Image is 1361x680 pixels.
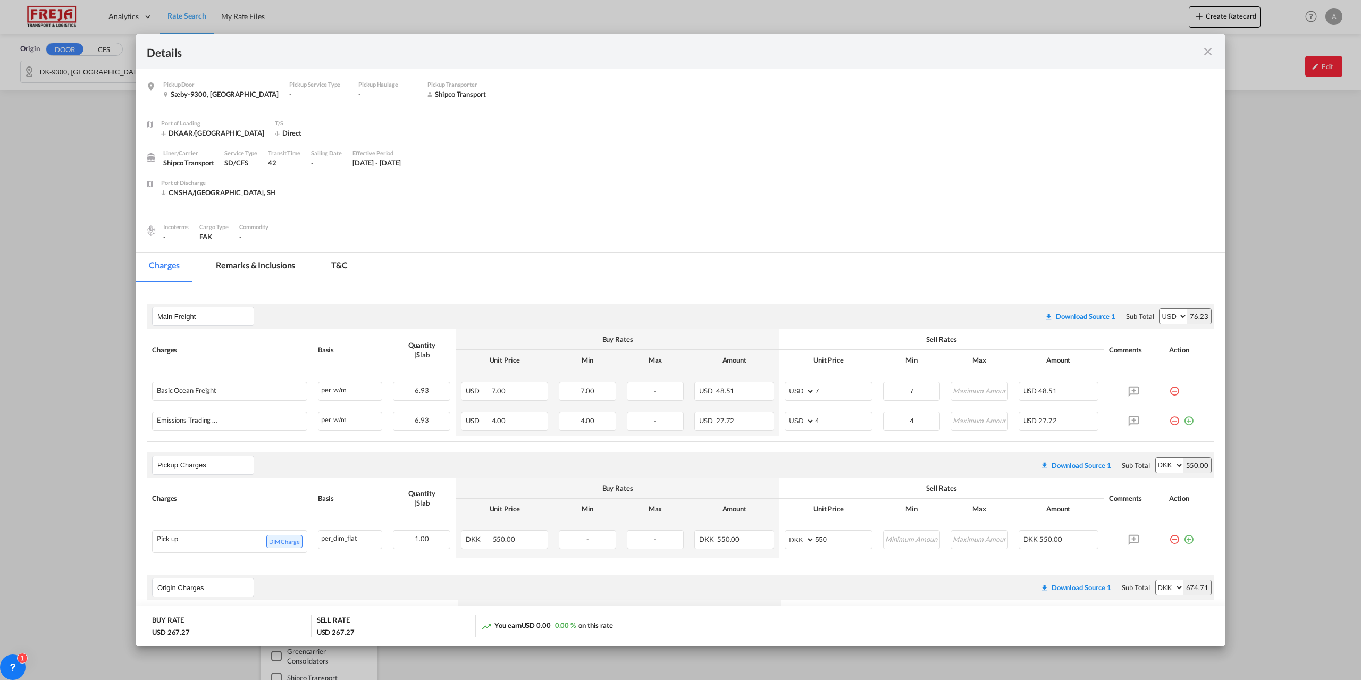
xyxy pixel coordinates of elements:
div: Effective Period [352,148,401,158]
div: Sub Total [1126,312,1154,321]
div: Basis [318,345,383,355]
th: Max [621,499,690,519]
md-icon: icon-download [1040,461,1049,469]
div: You earn on this rate [481,620,613,632]
div: Shipco Transport [427,89,486,99]
input: Minimum Amount [884,531,940,547]
div: 550.00 [1183,458,1211,473]
div: DKAAR/Aarhus [161,128,264,138]
div: Download Source 1 [1052,461,1111,469]
div: Port of Loading [161,119,264,128]
span: - [654,535,657,543]
span: USD 0.00 [522,621,551,629]
div: per_w/m [318,382,382,396]
div: T/S [275,119,360,128]
div: BUY RATE [152,615,184,627]
th: Unit Price [779,350,877,371]
input: 7 [815,382,871,398]
md-tab-item: Remarks & Inclusions [203,253,308,282]
input: Leg Name [157,580,254,595]
div: Quantity | Slab [393,340,450,359]
span: USD [466,387,490,395]
th: Amount [689,350,779,371]
span: - [654,387,657,395]
div: Download original source rate sheet [1040,461,1111,469]
span: 48.51 [1038,387,1057,395]
input: Maximum Amount [952,412,1007,428]
div: per_dim_flat [318,531,382,544]
th: Unit Price [779,499,877,519]
th: Amount [689,499,779,519]
button: Download original source rate sheet [1035,456,1116,475]
div: Service Type [224,148,257,158]
span: 0.00 % [555,621,576,629]
span: USD [699,416,715,425]
div: Pickup Haulage [358,80,417,89]
th: Max [945,350,1013,371]
input: Leg Name [157,457,254,473]
button: Download original source rate sheet [1035,578,1116,597]
div: Sub Total [1122,460,1149,470]
div: Download original source rate sheet [1040,583,1111,592]
th: Min [878,499,946,519]
input: Leg Name [157,308,254,324]
th: Amount [1013,350,1104,371]
div: Pickup Transporter [427,80,486,89]
md-icon: icon-minus-circle-outline red-400-fg pt-7 [1169,412,1180,422]
span: DKK [466,535,491,543]
span: USD [466,416,490,425]
div: Pickup Service Type [289,80,348,89]
div: Sell Rates [785,334,1098,344]
input: Maximum Amount [952,531,1007,547]
div: per_w/m [318,412,382,425]
div: Pick up [157,535,178,548]
span: 27.72 [1038,416,1057,425]
div: Sell Rates [785,483,1098,493]
div: CNSHA/Shanghai, SH [161,188,275,197]
span: - [239,232,242,241]
span: - [654,416,657,425]
th: Action [1164,600,1214,642]
div: SELL RATE [317,615,350,627]
div: Commodity [239,222,268,232]
span: 6.93 [415,416,429,424]
th: Min [553,499,621,519]
div: Charges [152,345,307,355]
div: Port of Discharge [161,178,275,188]
input: 550 [815,531,871,547]
div: - [358,89,417,99]
div: Shipco Transport [163,158,214,167]
th: Comments [1104,600,1164,642]
th: Amount [1013,499,1104,519]
span: 1.00 [415,534,429,543]
div: Pickup Door [163,80,279,89]
md-tab-item: Charges [136,253,192,282]
span: 48.51 [716,387,735,395]
div: 674.71 [1183,580,1211,595]
div: Quantity | Slab [393,489,450,508]
div: Download original source rate sheet [1035,583,1116,592]
div: Direct [275,128,360,138]
th: Min [878,350,946,371]
input: Minimum Amount [884,382,940,398]
span: 6.93 [415,386,429,394]
th: Action [1164,478,1214,519]
div: Cargo Type [199,222,229,232]
div: Download Source 1 [1052,583,1111,592]
div: Sub Total [1122,583,1149,592]
md-icon: icon-plus-circle-outline green-400-fg [1183,530,1194,541]
md-icon: icon-download [1040,584,1049,592]
div: Details [147,45,1107,58]
div: Download original source rate sheet [1045,312,1115,321]
span: USD [1023,416,1037,425]
div: Download original source rate sheet [1035,461,1116,469]
input: 4 [815,412,871,428]
th: Max [621,350,690,371]
div: 1 Aug 2025 - 31 Aug 2025 [352,158,401,167]
th: Max [945,499,1013,519]
th: Comments [1104,329,1164,371]
md-icon: icon-close fg-AAA8AD m-0 cursor [1202,45,1214,58]
span: USD [1023,387,1037,395]
md-dialog: Pickup Door ... [136,34,1225,646]
img: cargo.png [145,224,157,236]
